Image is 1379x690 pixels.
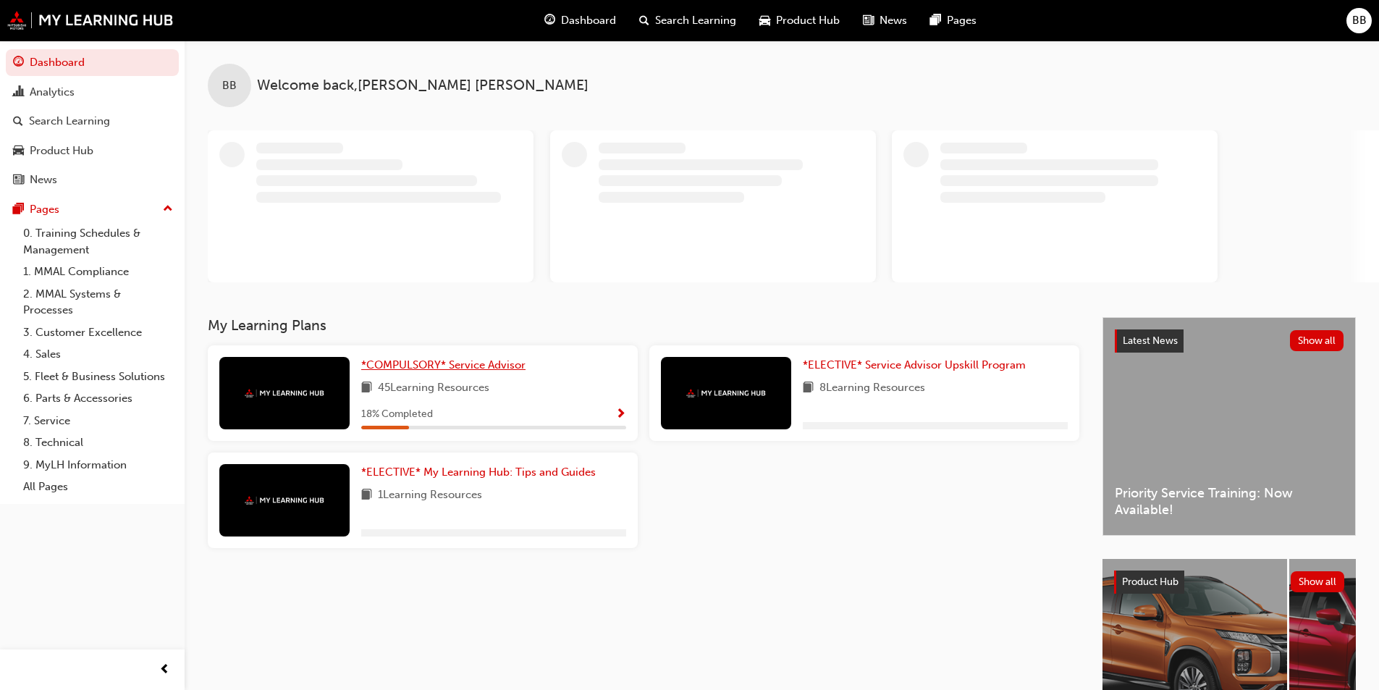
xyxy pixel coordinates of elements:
span: News [880,12,907,29]
span: guage-icon [13,56,24,70]
a: 6. Parts & Accessories [17,387,179,410]
a: *ELECTIVE* My Learning Hub: Tips and Guides [361,464,602,481]
span: Priority Service Training: Now Available! [1115,485,1344,518]
a: 9. MyLH Information [17,454,179,476]
a: Latest NewsShow all [1115,329,1344,353]
span: chart-icon [13,86,24,99]
span: Pages [947,12,977,29]
a: Product Hub [6,138,179,164]
span: news-icon [13,174,24,187]
a: guage-iconDashboard [533,6,628,35]
a: Search Learning [6,108,179,135]
a: 1. MMAL Compliance [17,261,179,283]
button: Show Progress [615,405,626,424]
span: Latest News [1123,335,1178,347]
button: Pages [6,196,179,223]
span: *ELECTIVE* Service Advisor Upskill Program [803,358,1026,371]
img: mmal [7,11,174,30]
a: All Pages [17,476,179,498]
a: Product HubShow all [1114,571,1344,594]
a: *COMPULSORY* Service Advisor [361,357,531,374]
span: car-icon [13,145,24,158]
a: 3. Customer Excellence [17,321,179,344]
span: 8 Learning Resources [819,379,925,397]
a: Analytics [6,79,179,106]
span: BB [1352,12,1367,29]
span: up-icon [163,200,173,219]
span: Product Hub [1122,576,1178,588]
button: BB [1346,8,1372,33]
a: 2. MMAL Systems & Processes [17,283,179,321]
a: news-iconNews [851,6,919,35]
a: *ELECTIVE* Service Advisor Upskill Program [803,357,1032,374]
div: Product Hub [30,143,93,159]
span: Search Learning [655,12,736,29]
span: search-icon [13,115,23,128]
img: mmal [245,496,324,505]
button: DashboardAnalyticsSearch LearningProduct HubNews [6,46,179,196]
span: book-icon [361,379,372,397]
span: guage-icon [544,12,555,30]
span: pages-icon [13,203,24,216]
span: Show Progress [615,408,626,421]
span: car-icon [759,12,770,30]
a: 8. Technical [17,432,179,454]
span: book-icon [361,487,372,505]
button: Show all [1291,571,1345,592]
span: news-icon [863,12,874,30]
a: pages-iconPages [919,6,988,35]
span: search-icon [639,12,649,30]
span: Welcome back , [PERSON_NAME] [PERSON_NAME] [257,77,589,94]
button: Show all [1290,330,1344,351]
span: *COMPULSORY* Service Advisor [361,358,526,371]
div: Search Learning [29,113,110,130]
img: mmal [686,389,766,398]
span: 45 Learning Resources [378,379,489,397]
div: News [30,172,57,188]
a: car-iconProduct Hub [748,6,851,35]
h3: My Learning Plans [208,317,1079,334]
span: pages-icon [930,12,941,30]
a: search-iconSearch Learning [628,6,748,35]
a: News [6,167,179,193]
img: mmal [245,389,324,398]
div: Analytics [30,84,75,101]
a: 0. Training Schedules & Management [17,222,179,261]
a: 5. Fleet & Business Solutions [17,366,179,388]
a: 7. Service [17,410,179,432]
a: 4. Sales [17,343,179,366]
span: BB [222,77,237,94]
span: 1 Learning Resources [378,487,482,505]
div: Pages [30,201,59,218]
span: prev-icon [159,661,170,679]
span: 18 % Completed [361,406,433,423]
a: Latest NewsShow allPriority Service Training: Now Available! [1102,317,1356,536]
span: Dashboard [561,12,616,29]
span: *ELECTIVE* My Learning Hub: Tips and Guides [361,466,596,479]
span: Product Hub [776,12,840,29]
a: Dashboard [6,49,179,76]
span: book-icon [803,379,814,397]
